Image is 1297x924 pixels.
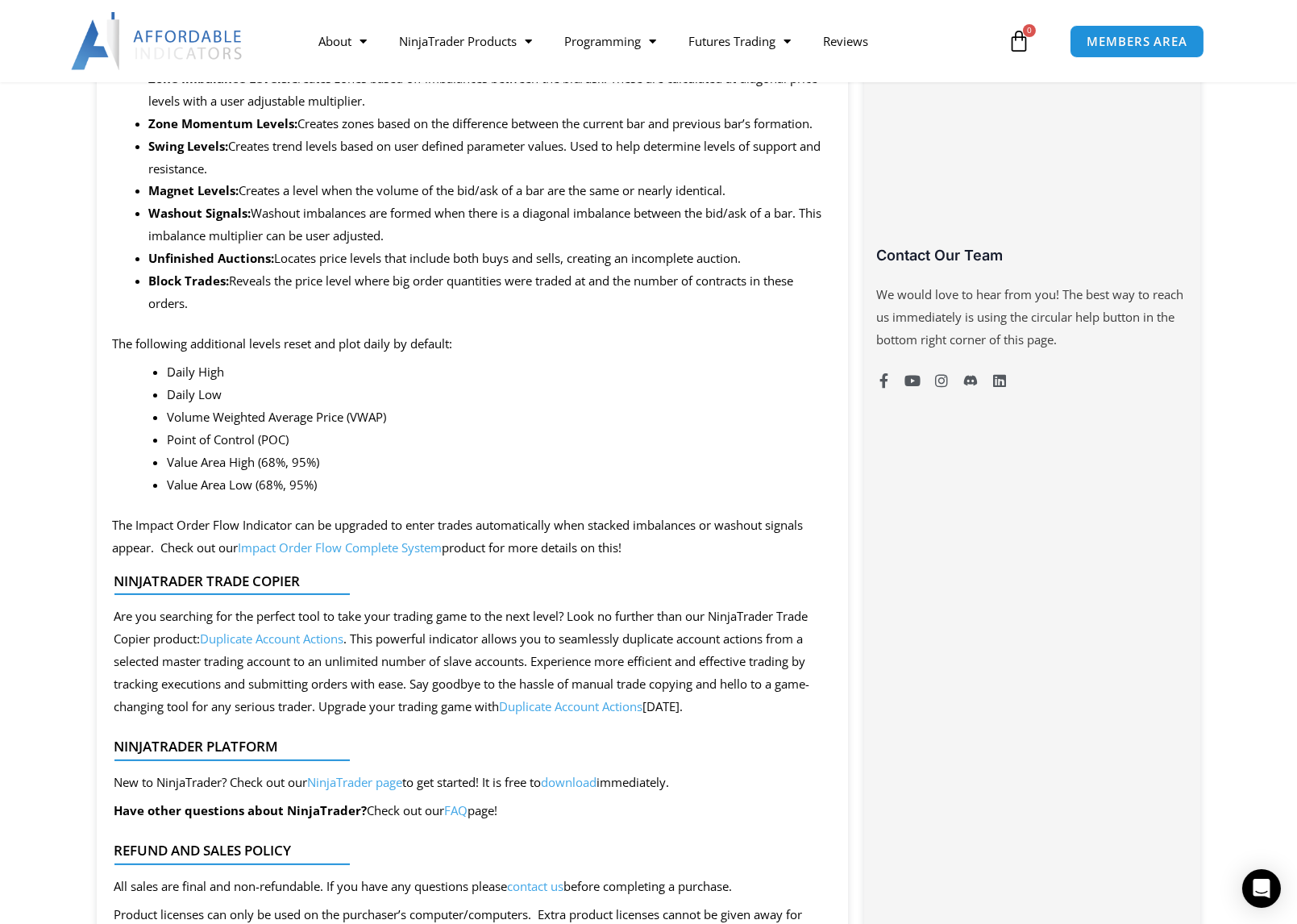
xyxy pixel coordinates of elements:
li: Locates price levels that include both buys and sells, creating an incomplete auction. [149,248,833,270]
p: We would love to hear from you! The best way to reach us immediately is using the circular help b... [876,284,1187,352]
li: Reveals the price level where big order quantities were traded at and the number of contracts in ... [149,270,833,315]
a: NinjaTrader page [308,774,403,790]
li: Creates zones based off imbalances between the bid/ask. These are calculated at diagonal price le... [149,68,833,113]
a: Impact Order Flow Complete System [239,539,443,556]
span: All sales are final and non-refundable. If you have any questions please [114,878,508,894]
img: LogoAI | Affordable Indicators – NinjaTrader [71,12,244,70]
li: Creates zones based on the difference between the current bar and previous bar’s formation. [149,113,833,135]
nav: Menu [302,23,1004,60]
strong: Block Trades: [149,273,230,289]
li: Creates a level when the volume of the bid/ask of a bar are the same or nearly identical. [149,180,833,202]
a: download [542,774,597,790]
span: before completing a purchase. [564,878,733,894]
strong: Zone Momentum Levels: [149,115,298,131]
strong: Magnet Levels: [149,182,239,198]
b: Have other questions about NinjaTrader? [114,802,368,818]
a: Duplicate Account Actions [500,698,643,714]
li: Point of Control (POC) [167,429,832,452]
li: Value Area High (68%, 95%) [167,452,832,474]
div: Open Intercom Messenger [1242,869,1281,908]
p: New to NinjaTrader? Check out our to get started! It is free to immediately. [114,772,670,794]
strong: Swing Levels: [149,138,229,154]
p: Check out our page! [114,800,670,822]
li: Washout imbalances are formed when there is a diagonal imbalance between the bid/ask of a bar. Th... [149,202,833,248]
strong: Unfinished Auctions: [149,250,275,266]
a: MEMBERS AREA [1070,25,1204,58]
li: Volume Weighted Average Price (VWAP) [167,406,832,429]
a: Programming [548,23,672,60]
li: Creates trend levels based on user defined parameter values. Used to help determine levels of sup... [149,135,833,181]
h3: Contact Our Team [876,246,1187,264]
h4: Refund and Sales Policy [114,843,818,859]
p: The following additional levels reset and plot daily by default: [113,333,833,356]
li: Value Area Low (68%, 95%) [167,474,832,497]
div: Are you searching for the perfect tool to take your trading game to the next level? Look no furth... [114,606,818,718]
p: The Impact Order Flow Indicator can be upgraded to enter trades automatically when stacked imbala... [113,514,833,560]
a: NinjaTrader Products [383,23,548,60]
span: MEMBERS AREA [1087,35,1187,48]
h4: NinjaTrader Platform [114,739,818,755]
a: Duplicate Account Actions [201,631,344,647]
a: About [302,23,383,60]
a: 0 [983,18,1054,65]
a: FAQ [445,802,468,818]
a: Futures Trading [672,23,807,60]
li: Daily High [167,361,832,384]
a: Reviews [807,23,884,60]
span: 0 [1023,24,1036,37]
h4: NinjaTrader Trade Copier [114,573,818,589]
a: contact us [508,878,564,894]
strong: Washout Signals: [149,205,252,221]
li: Daily Low [167,384,832,406]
